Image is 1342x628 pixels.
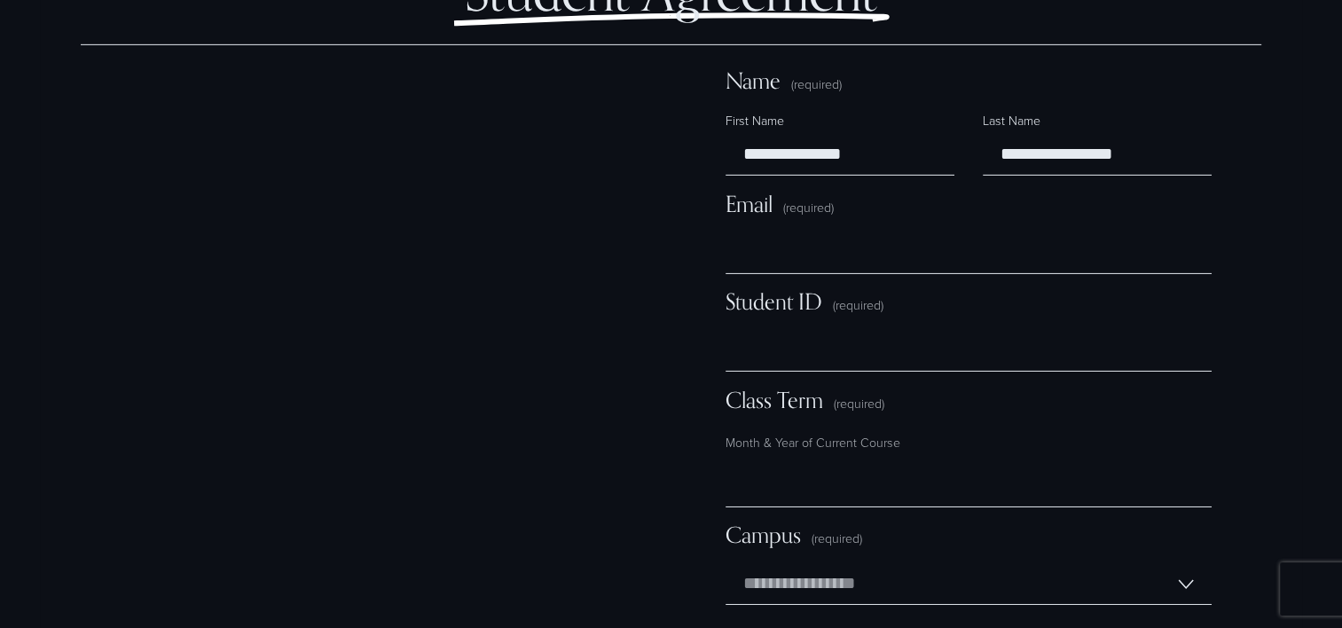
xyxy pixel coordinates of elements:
[783,199,834,216] span: (required)
[726,428,1212,458] p: Month & Year of Current Course
[791,78,842,90] span: (required)
[726,387,823,413] span: Class Term
[833,296,883,314] span: (required)
[726,288,822,315] span: Student ID
[726,67,781,94] span: Name
[983,112,1212,133] div: Last Name
[726,562,1212,605] select: Campus
[726,522,801,548] span: Campus
[812,530,862,547] span: (required)
[726,112,954,133] div: First Name
[834,395,884,412] span: (required)
[726,191,773,217] span: Email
